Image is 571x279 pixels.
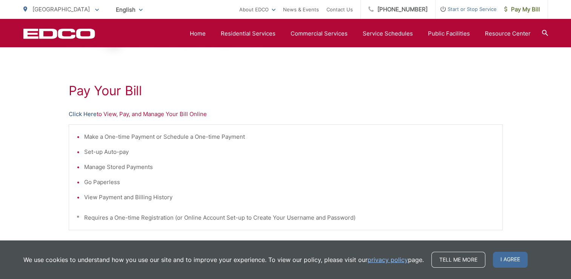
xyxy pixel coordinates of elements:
[77,213,495,222] p: * Requires a One-time Registration (or Online Account Set-up to Create Your Username and Password)
[84,193,495,202] li: View Payment and Billing History
[190,29,206,38] a: Home
[69,110,503,119] p: to View, Pay, and Manage Your Bill Online
[84,178,495,187] li: Go Paperless
[84,147,495,157] li: Set-up Auto-pay
[504,5,540,14] span: Pay My Bill
[84,163,495,172] li: Manage Stored Payments
[32,6,90,13] span: [GEOGRAPHIC_DATA]
[239,5,275,14] a: About EDCO
[363,29,413,38] a: Service Schedules
[110,3,148,16] span: English
[69,83,503,98] h1: Pay Your Bill
[23,255,424,264] p: We use cookies to understand how you use our site and to improve your experience. To view our pol...
[493,252,528,268] span: I agree
[428,29,470,38] a: Public Facilities
[84,132,495,141] li: Make a One-time Payment or Schedule a One-time Payment
[291,29,348,38] a: Commercial Services
[69,110,97,119] a: Click Here
[368,255,408,264] a: privacy policy
[221,29,275,38] a: Residential Services
[326,5,353,14] a: Contact Us
[283,5,319,14] a: News & Events
[23,28,95,39] a: EDCD logo. Return to the homepage.
[431,252,485,268] a: Tell me more
[485,29,531,38] a: Resource Center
